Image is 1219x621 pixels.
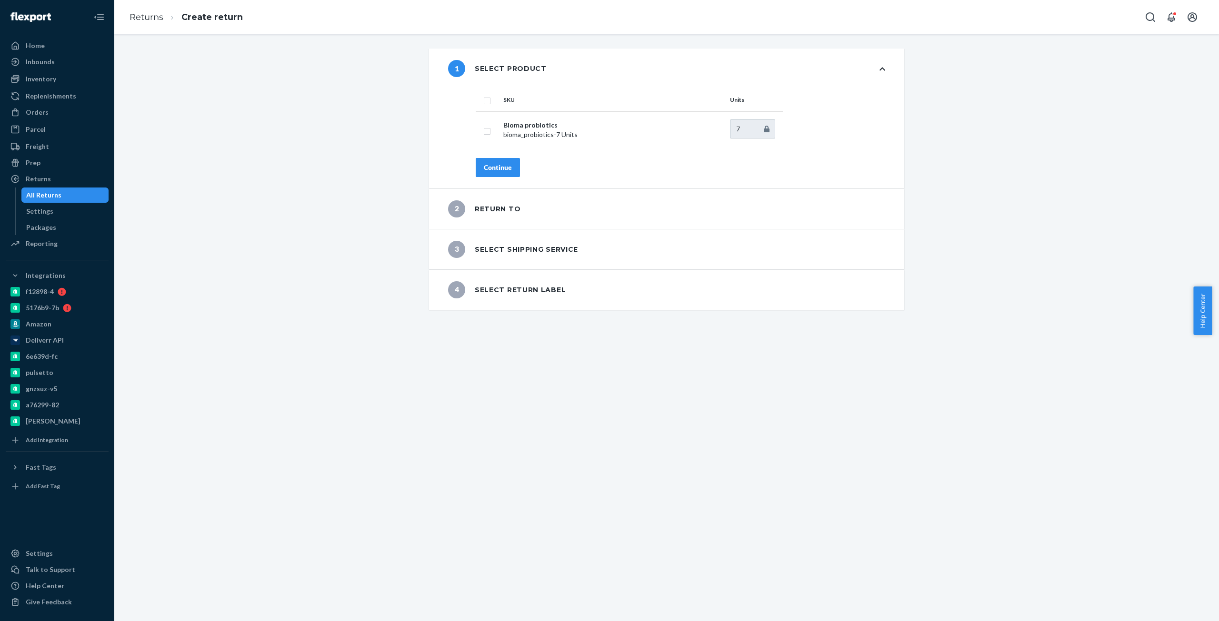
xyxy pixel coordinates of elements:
[122,3,250,31] ol: breadcrumbs
[726,89,783,111] th: Units
[181,12,243,22] a: Create return
[26,368,53,377] div: pulsetto
[448,200,520,217] div: Return to
[1141,8,1160,27] button: Open Search Box
[26,303,59,313] div: 5176b9-7b
[6,284,109,299] a: f12898-4
[1193,286,1212,335] button: Help Center
[6,300,109,315] a: 5176b9-7b
[6,54,109,69] a: Inbounds
[90,8,109,27] button: Close Navigation
[26,335,64,345] div: Deliverr API
[6,139,109,154] a: Freight
[130,12,163,22] a: Returns
[26,41,45,50] div: Home
[26,581,64,591] div: Help Center
[26,482,60,490] div: Add Fast Tag
[6,594,109,610] button: Give Feedback
[6,316,109,332] a: Amazon
[6,381,109,396] a: gnzsuz-v5
[6,433,109,448] a: Add Integration
[26,190,61,200] div: All Returns
[448,281,465,298] span: 4
[6,414,109,429] a: [PERSON_NAME]
[26,597,72,607] div: Give Feedback
[503,130,722,139] p: bioma_probiotics - 7 Units
[21,204,109,219] a: Settings
[26,158,40,168] div: Prep
[6,71,109,87] a: Inventory
[26,463,56,472] div: Fast Tags
[26,436,68,444] div: Add Integration
[6,479,109,494] a: Add Fast Tag
[21,187,109,203] a: All Returns
[6,460,109,475] button: Fast Tags
[26,352,58,361] div: 6e639d-fc
[26,416,80,426] div: [PERSON_NAME]
[10,12,51,22] img: Flexport logo
[1162,8,1181,27] button: Open notifications
[26,142,49,151] div: Freight
[448,60,465,77] span: 1
[6,171,109,187] a: Returns
[6,365,109,380] a: pulsetto
[6,546,109,561] a: Settings
[26,549,53,558] div: Settings
[26,174,51,184] div: Returns
[6,155,109,170] a: Prep
[26,108,49,117] div: Orders
[1183,8,1202,27] button: Open account menu
[26,223,56,232] div: Packages
[26,400,59,410] div: a76299-82
[21,220,109,235] a: Packages
[503,120,722,130] p: Bioma probiotics
[6,397,109,413] a: a76299-82
[26,287,54,296] div: f12898-4
[6,89,109,104] a: Replenishments
[26,565,75,574] div: Talk to Support
[6,578,109,593] a: Help Center
[26,74,56,84] div: Inventory
[730,119,775,138] input: Enter quantity
[6,122,109,137] a: Parcel
[26,319,51,329] div: Amazon
[448,241,465,258] span: 3
[448,60,547,77] div: Select product
[6,268,109,283] button: Integrations
[484,163,512,172] div: Continue
[6,333,109,348] a: Deliverr API
[26,125,46,134] div: Parcel
[26,207,53,216] div: Settings
[26,384,57,394] div: gnzsuz-v5
[500,89,726,111] th: SKU
[6,105,109,120] a: Orders
[6,38,109,53] a: Home
[448,200,465,217] span: 2
[448,281,566,298] div: Select return label
[26,57,55,67] div: Inbounds
[6,236,109,251] a: Reporting
[6,349,109,364] a: 6e639d-fc
[26,239,58,248] div: Reporting
[6,562,109,577] a: Talk to Support
[476,158,520,177] button: Continue
[26,271,66,280] div: Integrations
[26,91,76,101] div: Replenishments
[448,241,578,258] div: Select shipping service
